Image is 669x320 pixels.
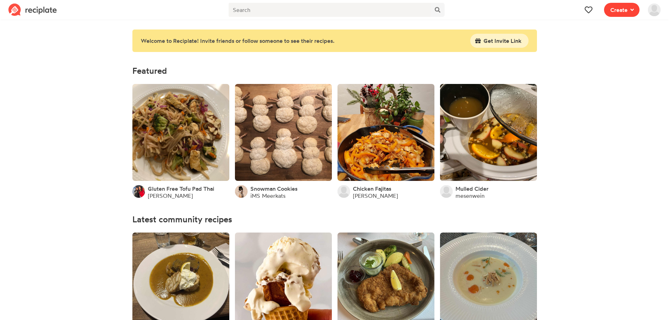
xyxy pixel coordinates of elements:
img: User's avatar [648,4,661,16]
a: Snowman Cookies [250,185,297,192]
span: Create [610,6,628,14]
div: Welcome to Reciplate! Invite friends or follow someone to see their recipes. [141,37,462,45]
img: User's avatar [132,185,145,198]
h4: Latest community recipes [132,215,537,224]
a: Chicken Fajitas [353,185,391,192]
img: User's avatar [337,185,350,198]
button: Get Invite Link [470,34,529,48]
input: Search [229,3,431,17]
a: [PERSON_NAME] [148,192,193,199]
a: Gluten Free Tofu Pad Thai [148,185,214,192]
img: User's avatar [235,185,248,198]
a: Mulled Cider [455,185,488,192]
img: Reciplate [8,4,57,16]
button: Create [604,3,640,17]
a: iMS Meerkats [250,192,286,199]
span: Get Invite Link [484,37,522,45]
a: mesenwein [455,192,485,199]
a: [PERSON_NAME] [353,192,398,199]
h4: Featured [132,66,537,76]
img: User's avatar [440,185,453,198]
